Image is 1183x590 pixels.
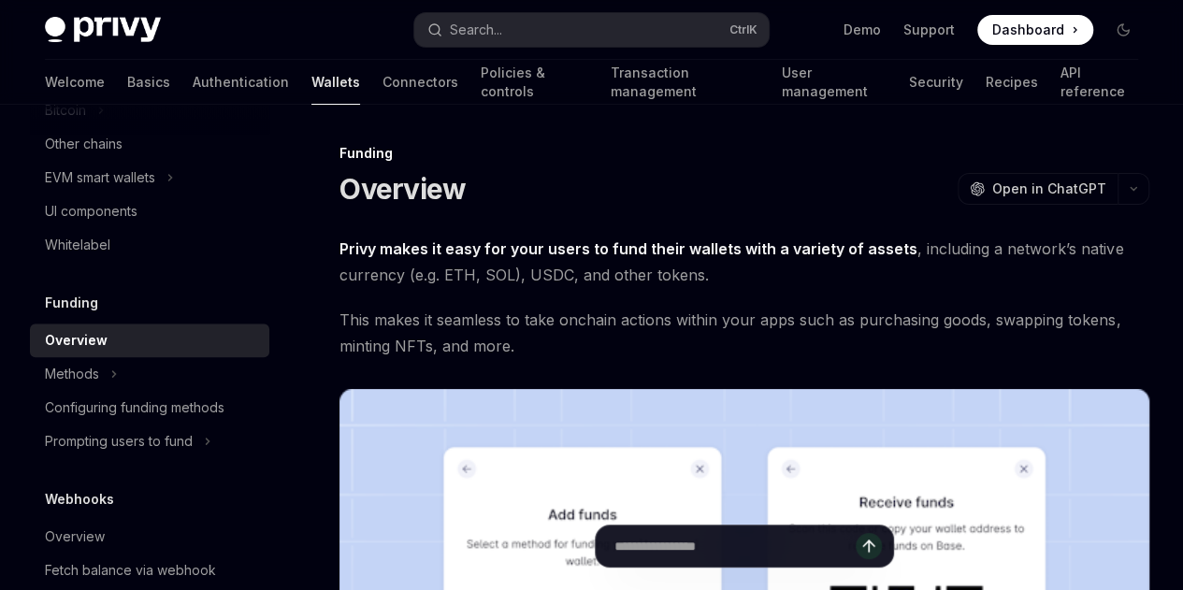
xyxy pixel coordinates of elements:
[339,307,1149,359] span: This makes it seamless to take onchain actions within your apps such as purchasing goods, swappin...
[30,127,269,161] a: Other chains
[127,60,170,105] a: Basics
[45,166,155,189] div: EVM smart wallets
[611,60,759,105] a: Transaction management
[992,21,1064,39] span: Dashboard
[30,554,269,587] a: Fetch balance via webhook
[450,19,502,41] div: Search...
[382,60,458,105] a: Connectors
[30,228,269,262] a: Whitelabel
[45,292,98,314] h5: Funding
[903,21,955,39] a: Support
[45,430,193,453] div: Prompting users to fund
[985,60,1037,105] a: Recipes
[45,396,224,419] div: Configuring funding methods
[977,15,1093,45] a: Dashboard
[339,172,466,206] h1: Overview
[958,173,1118,205] button: Open in ChatGPT
[45,363,99,385] div: Methods
[481,60,588,105] a: Policies & controls
[856,533,882,559] button: Send message
[1060,60,1138,105] a: API reference
[729,22,757,37] span: Ctrl K
[193,60,289,105] a: Authentication
[992,180,1106,198] span: Open in ChatGPT
[45,488,114,511] h5: Webhooks
[311,60,360,105] a: Wallets
[45,234,110,256] div: Whitelabel
[45,525,105,548] div: Overview
[414,13,769,47] button: Search...CtrlK
[30,520,269,554] a: Overview
[45,200,137,223] div: UI components
[844,21,881,39] a: Demo
[339,239,917,258] strong: Privy makes it easy for your users to fund their wallets with a variety of assets
[339,236,1149,288] span: , including a network’s native currency (e.g. ETH, SOL), USDC, and other tokens.
[45,17,161,43] img: dark logo
[30,194,269,228] a: UI components
[45,329,108,352] div: Overview
[1108,15,1138,45] button: Toggle dark mode
[909,60,962,105] a: Security
[45,559,216,582] div: Fetch balance via webhook
[45,133,123,155] div: Other chains
[45,60,105,105] a: Welcome
[30,391,269,425] a: Configuring funding methods
[30,324,269,357] a: Overview
[781,60,887,105] a: User management
[339,144,1149,163] div: Funding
